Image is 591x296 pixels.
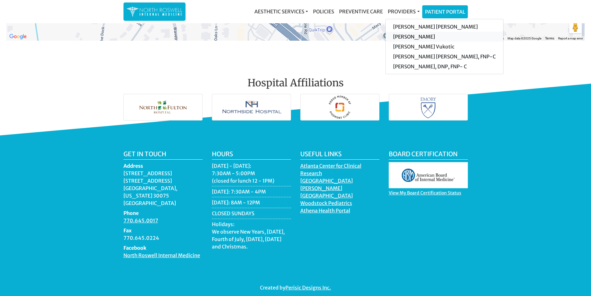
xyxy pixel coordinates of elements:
a: Atlanta Center for Clinical Research [300,163,361,178]
img: aboim_logo.gif [389,162,468,188]
h5: Useful Links [300,150,379,160]
dd: 770.645.0224 [123,234,203,242]
a: Terms (opens in new tab) [545,36,554,40]
p: Created by [123,284,468,291]
h5: Hours [212,150,291,160]
a: Report a map error [558,37,583,40]
a: Woodstock Pediatrics [300,200,352,208]
a: View My Board Certification Status [389,190,461,197]
img: Google [8,33,28,41]
a: [GEOGRAPHIC_DATA][PERSON_NAME] [300,178,353,193]
span: Map data ©2025 Google [508,37,541,40]
a: [PERSON_NAME], DNP, FNP- C [386,61,503,71]
button: Drag Pegman onto the map to open Street View [569,21,582,33]
a: Patient Portal [423,6,468,18]
a: Perisic Designs Inc. [285,285,331,292]
li: Holidays: We observe New Years, [DATE], Fourth of July, [DATE], [DATE] and Christmas. [212,221,291,252]
a: Providers [385,5,422,18]
a: [PERSON_NAME] [386,32,503,42]
a: Preventive Care [337,5,385,18]
h5: Board Certification [389,150,468,160]
dt: Fax [123,227,203,234]
a: Aesthetic Services [252,5,311,18]
a: Policies [311,5,337,18]
h5: Get in touch [123,150,203,160]
li: [DATE]: 7:30AM - 4PM [212,188,291,197]
img: North Fulton Hospital [124,94,202,120]
img: Emory Hospital [389,94,468,120]
a: [PERSON_NAME] [PERSON_NAME] [386,22,503,32]
img: Northside Hospital [212,94,291,120]
li: [DATE] - [DATE]: 7:30AM - 5:00PM (closed for lunch 12 - 1PM) [212,162,291,186]
dd: [STREET_ADDRESS] [STREET_ADDRESS] [GEOGRAPHIC_DATA], [US_STATE] 30075 [GEOGRAPHIC_DATA] [123,170,203,207]
a: [PERSON_NAME] [PERSON_NAME], FNP-C [386,52,503,61]
a: [PERSON_NAME] Vukotic [386,42,503,52]
a: North Roswell Internal Medicine [123,252,200,260]
img: North Roswell Internal Medicine [127,6,182,18]
dt: Phone [123,209,203,217]
li: [DATE]: 8AM - 12PM [212,199,291,208]
a: 770.645.0017 [123,217,158,225]
dt: Address [123,162,203,170]
dt: Facebook [123,244,203,252]
li: CLOSED SUNDAYS [212,210,291,219]
a: [GEOGRAPHIC_DATA] [300,193,353,200]
h2: Hospital Affiliations [123,62,468,91]
img: Piedmont Hospital [301,94,379,120]
a: Athena Health Portal [300,207,350,215]
a: Open this area in Google Maps (opens a new window) [8,33,28,41]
